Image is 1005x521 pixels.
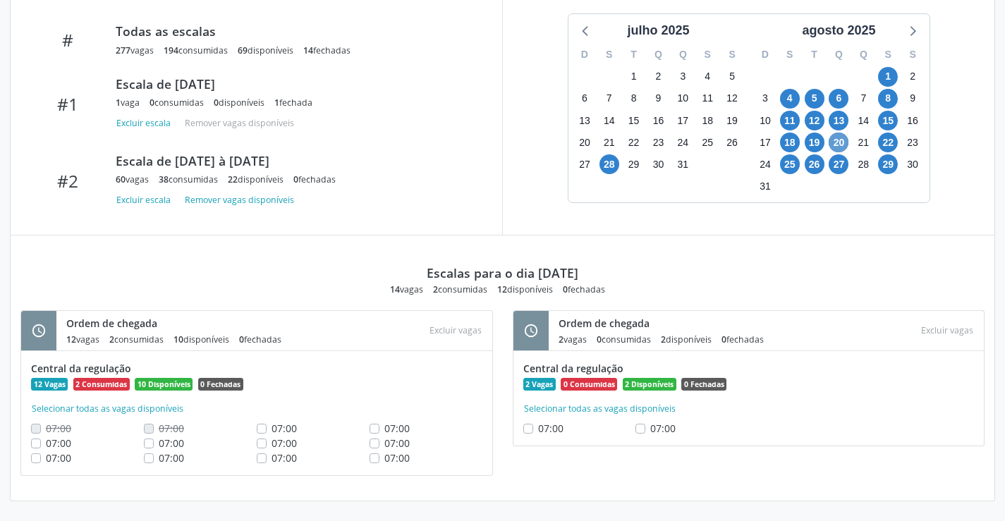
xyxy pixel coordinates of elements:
[164,44,228,56] div: consumidas
[621,44,646,66] div: T
[805,154,824,174] span: terça-feira, 26 de agosto de 2025
[228,173,284,185] div: disponíveis
[624,111,644,130] span: terça-feira, 15 de julho de 2025
[116,190,176,209] button: Excluir escala
[293,173,336,185] div: fechadas
[384,436,410,450] span: 07:00
[559,333,587,345] div: vagas
[722,89,742,109] span: sábado, 12 de julho de 2025
[878,111,898,130] span: sexta-feira, 15 de agosto de 2025
[573,44,597,66] div: D
[179,190,300,209] button: Remover vagas disponíveis
[903,133,922,152] span: sábado, 23 de agosto de 2025
[427,265,578,281] div: Escalas para o dia [DATE]
[698,133,717,152] span: sexta-feira, 25 de julho de 2025
[648,89,668,109] span: quarta-feira, 9 de julho de 2025
[755,133,775,152] span: domingo, 17 de agosto de 2025
[159,436,184,450] span: 07:00
[755,154,775,174] span: domingo, 24 de agosto de 2025
[523,402,676,416] button: Selecionar todas as vagas disponíveis
[116,44,154,56] div: vagas
[116,173,149,185] div: vagas
[109,333,114,345] span: 2
[575,154,595,174] span: domingo, 27 de julho de 2025
[30,94,106,114] div: #1
[563,283,568,295] span: 0
[384,422,410,435] span: 07:00
[661,333,712,345] div: disponíveis
[853,111,873,130] span: quinta-feira, 14 de agosto de 2025
[303,44,313,56] span: 14
[159,173,169,185] span: 38
[753,44,778,66] div: D
[239,333,281,345] div: fechadas
[720,44,745,66] div: S
[597,44,621,66] div: S
[116,76,473,92] div: Escala de [DATE]
[30,171,106,191] div: #2
[903,111,922,130] span: sábado, 16 de agosto de 2025
[198,378,243,391] span: 0 Fechadas
[903,89,922,109] span: sábado, 9 de agosto de 2025
[575,111,595,130] span: domingo, 13 de julho de 2025
[646,44,671,66] div: Q
[274,97,312,109] div: fechada
[722,111,742,130] span: sábado, 19 de julho de 2025
[559,316,774,331] div: Ordem de chegada
[563,283,605,295] div: fechadas
[597,333,602,345] span: 0
[66,333,99,345] div: vagas
[755,177,775,197] span: domingo, 31 de agosto de 2025
[390,283,400,295] span: 14
[46,422,71,435] span: Não é possivel realocar uma vaga consumida
[901,44,925,66] div: S
[159,422,184,435] span: Não é possivel realocar uma vaga consumida
[903,154,922,174] span: sábado, 30 de agosto de 2025
[796,21,881,40] div: agosto 2025
[73,378,130,391] span: 2 Consumidas
[599,111,619,130] span: segunda-feira, 14 de julho de 2025
[878,89,898,109] span: sexta-feira, 8 de agosto de 2025
[116,44,130,56] span: 277
[31,361,482,376] div: Central da regulação
[722,133,742,152] span: sábado, 26 de julho de 2025
[66,333,76,345] span: 12
[661,333,666,345] span: 2
[214,97,264,109] div: disponíveis
[805,133,824,152] span: terça-feira, 19 de agosto de 2025
[903,67,922,87] span: sábado, 2 de agosto de 2025
[575,89,595,109] span: domingo, 6 de julho de 2025
[46,451,71,465] span: 07:00
[424,321,487,340] div: Escolha as vagas para excluir
[876,44,901,66] div: S
[538,422,564,435] span: 07:00
[624,133,644,152] span: terça-feira, 22 de julho de 2025
[116,97,121,109] span: 1
[214,97,219,109] span: 0
[673,133,693,152] span: quinta-feira, 24 de julho de 2025
[721,333,726,345] span: 0
[523,361,975,376] div: Central da regulação
[853,133,873,152] span: quinta-feira, 21 de agosto de 2025
[135,378,193,391] span: 10 Disponíveis
[805,89,824,109] span: terça-feira, 5 de agosto de 2025
[829,133,848,152] span: quarta-feira, 20 de agosto de 2025
[66,316,291,331] div: Ordem de chegada
[780,89,800,109] span: segunda-feira, 4 de agosto de 2025
[46,436,71,450] span: 07:00
[805,111,824,130] span: terça-feira, 12 de agosto de 2025
[623,378,676,391] span: 2 Disponíveis
[159,173,218,185] div: consumidas
[390,283,423,295] div: vagas
[648,154,668,174] span: quarta-feira, 30 de julho de 2025
[109,333,164,345] div: consumidas
[150,97,204,109] div: consumidas
[829,89,848,109] span: quarta-feira, 6 de agosto de 2025
[648,111,668,130] span: quarta-feira, 16 de julho de 2025
[116,153,473,168] div: Escala de [DATE] à [DATE]
[780,154,800,174] span: segunda-feira, 25 de agosto de 2025
[698,89,717,109] span: sexta-feira, 11 de julho de 2025
[150,97,154,109] span: 0
[497,283,507,295] span: 12
[31,402,184,416] button: Selecionar todas as vagas disponíveis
